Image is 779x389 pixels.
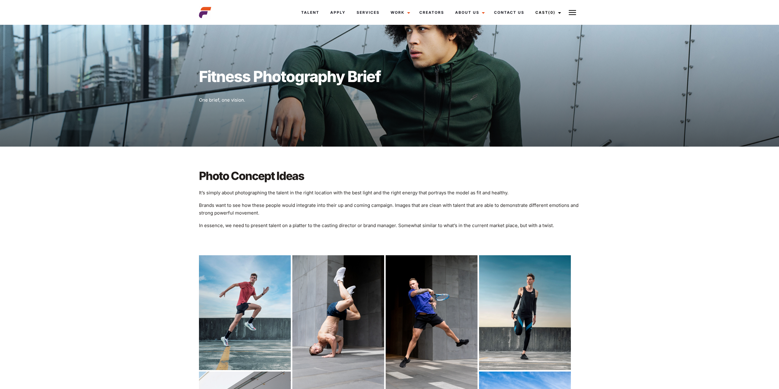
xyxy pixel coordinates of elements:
[479,255,571,370] img: Flynn Sydney elite 1500 meter runner stretching his quads
[199,168,580,184] h2: Photo Concept Ideas
[548,10,556,15] span: (0)
[385,3,414,22] a: Work
[199,67,580,86] h1: Fitness Photography Brief
[351,3,385,22] a: Services
[199,96,580,104] p: One brief, one vision.
[199,189,580,196] p: It’s simply about photographing the talent in the right location with the best light and the righ...
[530,3,565,22] a: Cast(0)
[296,3,325,22] a: Talent
[199,201,580,217] p: Brands want to see how these people would integrate into their up and coming campaign. Images tha...
[569,9,576,16] img: Burger icon
[414,3,450,22] a: Creators
[450,3,489,22] a: About Us
[199,222,580,229] p: In essence, we need to present talent on a platter to the casting director or brand manager. Some...
[199,255,291,370] img: Flynn Sydney elite 1500 meter runner sprinting in a carpark 1
[199,6,211,19] img: cropped-aefm-brand-fav-22-square.png
[325,3,351,22] a: Apply
[489,3,530,22] a: Contact Us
